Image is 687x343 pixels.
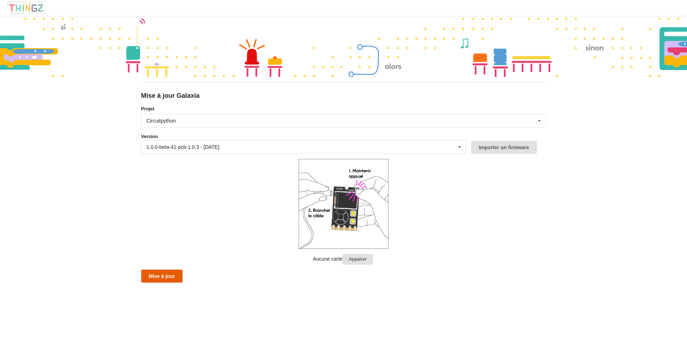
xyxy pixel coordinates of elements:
[471,141,536,154] button: Importer un firmware
[141,270,183,283] button: Mise à jour
[342,254,373,265] button: Appairer
[147,145,220,150] div: 1.0.0-beta-41-pcb-1.0.3 - [DATE]
[141,133,158,140] label: Version
[141,92,546,100] div: Mise à jour Galaxia
[147,118,176,123] div: Circuitpython
[299,159,388,249] img: galaxia_plug.png
[141,254,546,265] p: Aucune carte
[141,105,546,113] label: Projet
[7,1,46,15] img: thingz_logo.png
